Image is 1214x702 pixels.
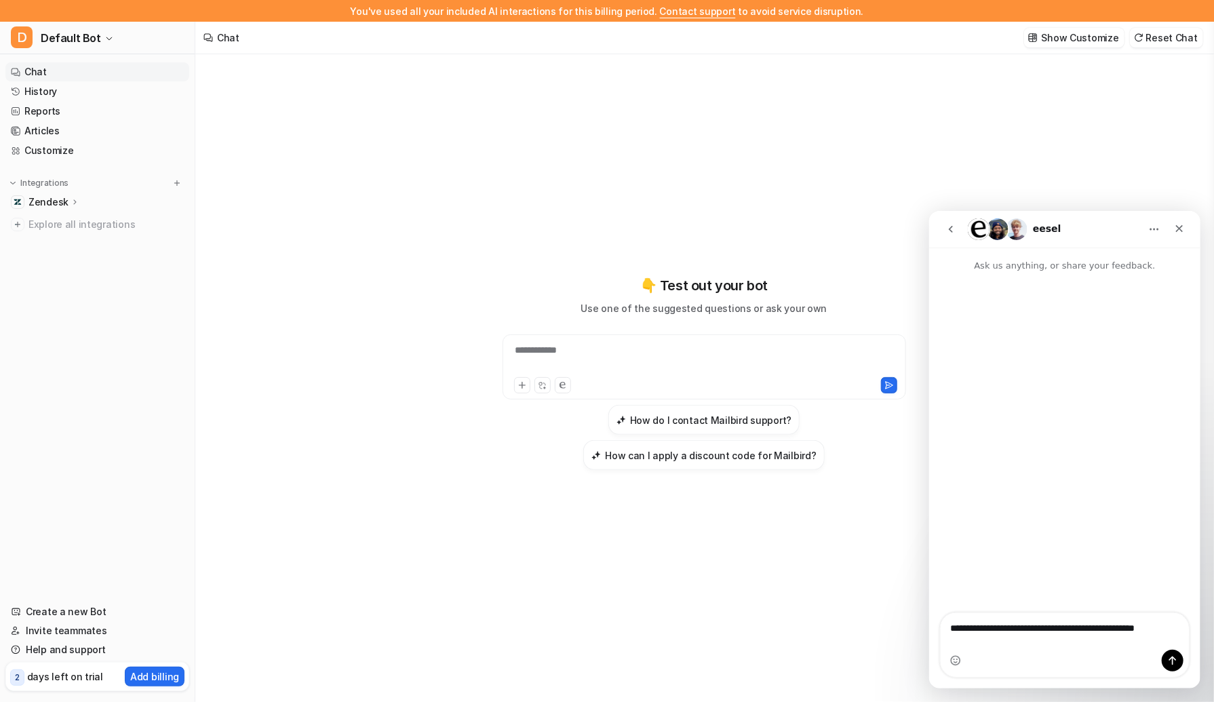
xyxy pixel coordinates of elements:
[5,141,189,160] a: Customize
[660,5,736,17] span: Contact support
[14,198,22,206] img: Zendesk
[630,413,791,427] h3: How do I contact Mailbird support?
[5,82,189,101] a: History
[130,669,179,684] p: Add billing
[5,621,189,640] a: Invite teammates
[5,176,73,190] button: Integrations
[5,121,189,140] a: Articles
[640,275,768,296] p: 👇 Test out your bot
[28,214,184,235] span: Explore all integrations
[27,669,103,684] p: days left on trial
[583,440,824,470] button: How can I apply a discount code for Mailbird?How can I apply a discount code for Mailbird?
[11,26,33,48] span: D
[591,450,601,461] img: How can I apply a discount code for Mailbird?
[15,671,20,684] p: 2
[1028,33,1038,43] img: customize
[11,218,24,231] img: explore all integrations
[1130,28,1203,47] button: Reset Chat
[8,178,18,188] img: expand menu
[28,195,68,209] p: Zendesk
[1134,33,1143,43] img: reset
[1024,28,1124,47] button: Show Customize
[217,31,239,45] div: Chat
[5,640,189,659] a: Help and support
[5,102,189,121] a: Reports
[929,211,1200,688] iframe: Intercom live chat
[581,301,827,315] p: Use one of the suggested questions or ask your own
[608,405,800,435] button: How do I contact Mailbird support?How do I contact Mailbird support?
[1042,31,1119,45] p: Show Customize
[5,62,189,81] a: Chat
[41,28,101,47] span: Default Bot
[616,415,626,425] img: How do I contact Mailbird support?
[5,602,189,621] a: Create a new Bot
[5,215,189,234] a: Explore all integrations
[125,667,184,686] button: Add billing
[20,178,68,189] p: Integrations
[605,448,816,463] h3: How can I apply a discount code for Mailbird?
[172,178,182,188] img: menu_add.svg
